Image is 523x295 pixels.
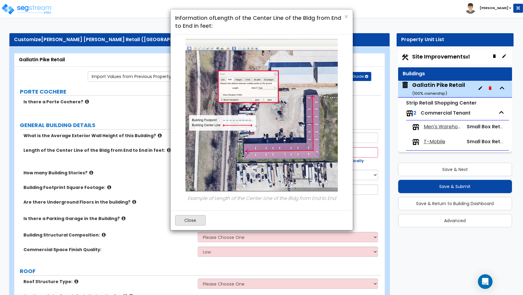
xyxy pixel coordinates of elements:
[175,14,348,30] h4: Information of Length of the Center Line of the Bldg from End to End in feet:
[175,215,206,226] button: Close
[186,39,338,191] img: building-center-line-03-min.jpg
[478,274,493,289] div: Open Intercom Messenger
[344,13,348,20] button: Close
[187,195,336,201] i: Example of Length of the Center Line of the Bldg from End to End
[344,12,348,21] span: ×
